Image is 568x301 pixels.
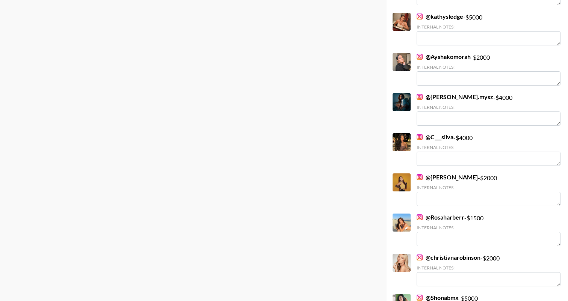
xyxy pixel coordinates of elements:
[417,134,423,140] img: Instagram
[417,53,471,60] a: @Ayshakomorah
[417,295,423,301] img: Instagram
[417,185,560,190] div: Internal Notes:
[417,13,463,20] a: @kathysledge
[417,254,480,261] a: @christianarobinson
[417,254,560,286] div: - $ 2000
[417,53,560,86] div: - $ 2000
[417,14,423,20] img: Instagram
[417,214,423,220] img: Instagram
[417,94,423,100] img: Instagram
[417,93,493,101] a: @[PERSON_NAME].mysz
[417,104,560,110] div: Internal Notes:
[417,254,423,260] img: Instagram
[417,64,560,70] div: Internal Notes:
[417,214,464,221] a: @Rosaharberr
[417,54,423,60] img: Instagram
[417,225,560,230] div: Internal Notes:
[417,93,560,126] div: - $ 4000
[417,214,560,246] div: - $ 1500
[417,173,560,206] div: - $ 2000
[417,133,453,141] a: @C___silva
[417,24,560,30] div: Internal Notes:
[417,174,423,180] img: Instagram
[417,133,560,166] div: - $ 4000
[417,13,560,45] div: - $ 5000
[417,173,478,181] a: @[PERSON_NAME]
[417,144,560,150] div: Internal Notes:
[417,265,560,271] div: Internal Notes:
